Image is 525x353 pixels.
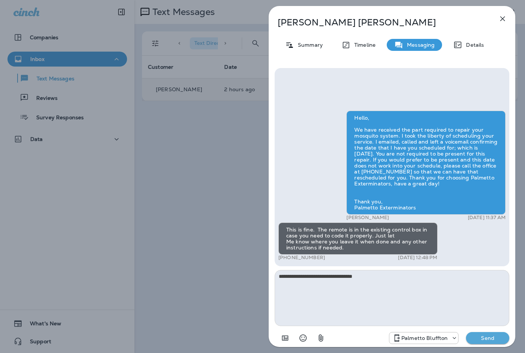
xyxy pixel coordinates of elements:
button: Send [466,332,509,344]
div: Hello, We have received the part required to repair your mosquito system. I took the liberty of s... [346,111,506,215]
p: Send [472,335,503,341]
p: Timeline [350,42,376,48]
p: [PHONE_NUMBER] [278,255,325,261]
p: [DATE] 12:48 PM [398,255,437,261]
div: This is fine. The remote is in the existing control box in case you need to code it properly. Jus... [278,222,438,255]
p: [DATE] 11:37 AM [468,215,506,221]
p: Palmetto Bluffton [401,335,448,341]
p: [PERSON_NAME] [PERSON_NAME] [278,17,482,28]
p: Details [462,42,484,48]
p: [PERSON_NAME] [346,215,389,221]
p: Summary [294,42,323,48]
button: Add in a premade template [278,331,293,346]
div: +1 (843) 604-3631 [389,334,458,343]
button: Select an emoji [296,331,311,346]
p: Messaging [403,42,435,48]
